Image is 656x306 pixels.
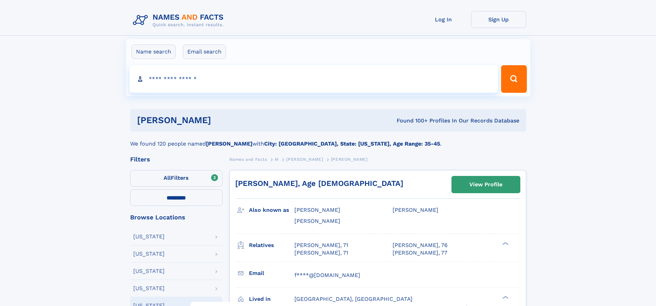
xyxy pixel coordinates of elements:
div: ❯ [501,295,509,299]
a: Names and Facts [229,155,267,164]
div: Found 100+ Profiles In Our Records Database [304,117,519,125]
a: [PERSON_NAME], 76 [393,241,448,249]
h3: Lived in [249,293,294,305]
span: [PERSON_NAME] [294,218,340,224]
label: Name search [132,45,176,59]
span: [PERSON_NAME] [294,207,340,213]
input: search input [129,65,498,93]
span: [PERSON_NAME] [286,157,323,162]
div: [US_STATE] [133,286,165,291]
a: [PERSON_NAME], Age [DEMOGRAPHIC_DATA] [235,179,403,188]
span: [PERSON_NAME] [331,157,368,162]
img: Logo Names and Facts [130,11,229,30]
h3: Relatives [249,239,294,251]
label: Email search [183,45,226,59]
div: ❯ [501,241,509,246]
div: View Profile [469,177,502,193]
div: [US_STATE] [133,268,165,274]
a: Log In [416,11,471,28]
div: Filters [130,156,222,162]
h3: Also known as [249,204,294,216]
a: View Profile [452,176,520,193]
button: Search Button [501,65,527,93]
a: Sign Up [471,11,526,28]
a: M [275,155,279,164]
h3: Email [249,267,294,279]
b: [PERSON_NAME] [206,140,252,147]
a: [PERSON_NAME], 77 [393,249,447,257]
div: [US_STATE] [133,234,165,239]
b: City: [GEOGRAPHIC_DATA], State: [US_STATE], Age Range: 35-45 [264,140,440,147]
span: All [164,175,171,181]
span: [PERSON_NAME] [393,207,438,213]
div: Browse Locations [130,214,222,220]
label: Filters [130,170,222,187]
span: [GEOGRAPHIC_DATA], [GEOGRAPHIC_DATA] [294,296,413,302]
a: [PERSON_NAME] [286,155,323,164]
a: [PERSON_NAME], 71 [294,241,348,249]
a: [PERSON_NAME], 71 [294,249,348,257]
h1: [PERSON_NAME] [137,116,304,125]
span: M [275,157,279,162]
div: [US_STATE] [133,251,165,257]
div: We found 120 people named with . [130,131,526,148]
